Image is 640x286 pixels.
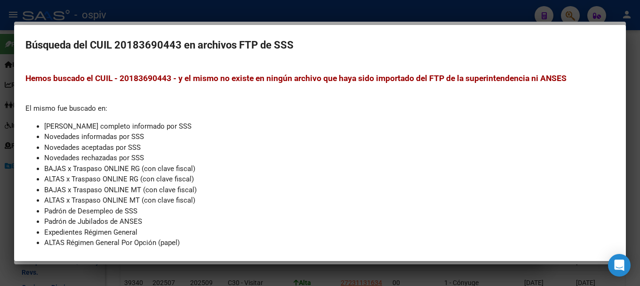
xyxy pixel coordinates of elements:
li: Padrón de Desempleo de SSS [44,206,615,217]
li: Novedades rechazadas por SSS [44,153,615,163]
div: Open Intercom Messenger [608,254,631,277]
li: BAJAS x Traspaso ONLINE MT (con clave fiscal) [44,185,615,196]
li: ALTAS Régimen General Por Opción (papel) [44,237,615,248]
li: [PERSON_NAME] completo informado por SSS [44,121,615,132]
li: Novedades aceptadas por SSS [44,142,615,153]
li: ALTAS x Traspaso ONLINE MT (con clave fiscal) [44,195,615,206]
li: Expedientes Régimen General [44,227,615,238]
h2: Búsqueda del CUIL 20183690443 en archivos FTP de SSS [25,36,615,54]
li: Padrón de Jubilados de ANSES [44,216,615,227]
li: Novedades informadas por SSS [44,131,615,142]
span: Hemos buscado el CUIL - 20183690443 - y el mismo no existe en ningún archivo que haya sido import... [25,74,567,83]
li: ALTAS x Traspaso ONLINE RG (con clave fiscal) [44,174,615,185]
li: BAJAS Régimen General Por Opción (papel) [44,248,615,259]
li: BAJAS x Traspaso ONLINE RG (con clave fiscal) [44,163,615,174]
